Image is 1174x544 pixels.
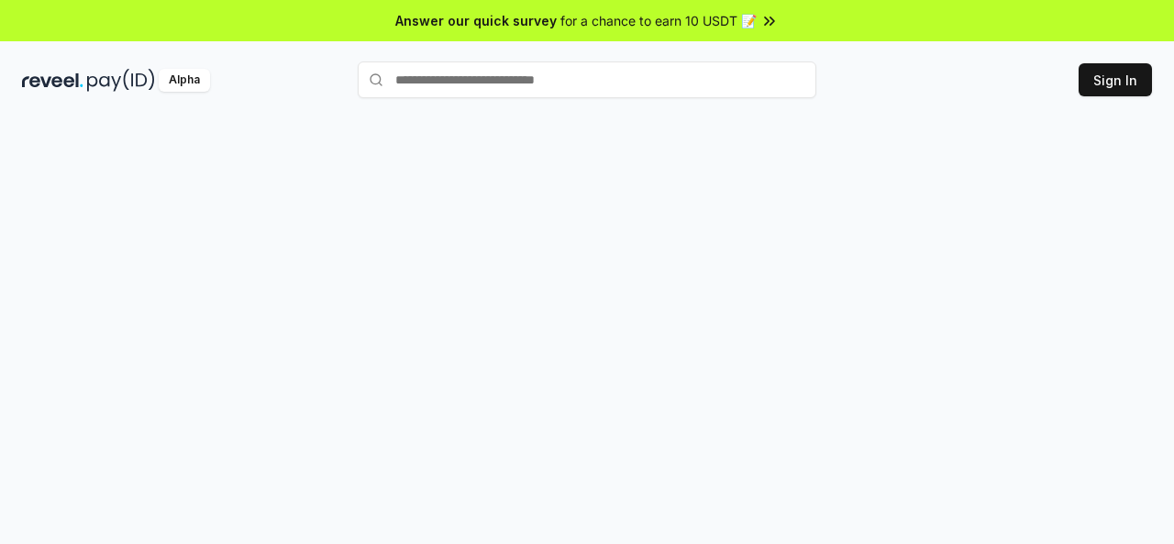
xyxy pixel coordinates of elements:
[1079,63,1152,96] button: Sign In
[395,11,557,30] span: Answer our quick survey
[87,69,155,92] img: pay_id
[560,11,757,30] span: for a chance to earn 10 USDT 📝
[159,69,210,92] div: Alpha
[22,69,83,92] img: reveel_dark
